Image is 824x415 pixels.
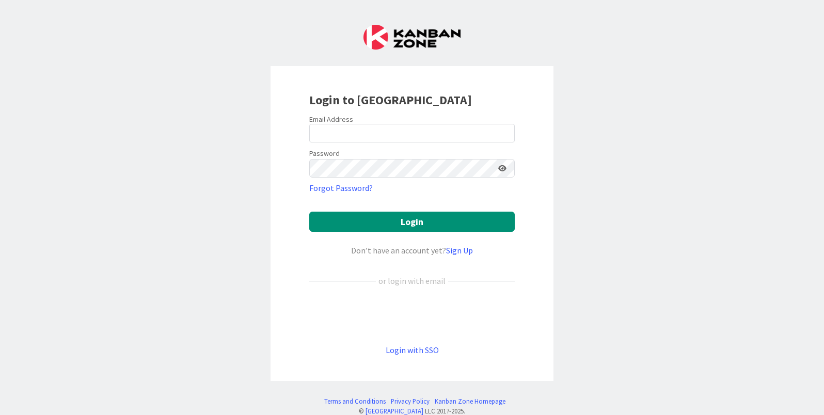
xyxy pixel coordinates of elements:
[309,182,373,194] a: Forgot Password?
[391,396,430,406] a: Privacy Policy
[376,275,448,287] div: or login with email
[309,148,340,159] label: Password
[446,245,473,256] a: Sign Up
[435,396,505,406] a: Kanban Zone Homepage
[324,396,386,406] a: Terms and Conditions
[363,25,461,50] img: Kanban Zone
[386,345,439,355] a: Login with SSO
[366,407,423,415] a: [GEOGRAPHIC_DATA]
[309,115,353,124] label: Email Address
[309,244,515,257] div: Don’t have an account yet?
[304,304,520,327] iframe: Sign in with Google Button
[309,212,515,232] button: Login
[309,92,472,108] b: Login to [GEOGRAPHIC_DATA]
